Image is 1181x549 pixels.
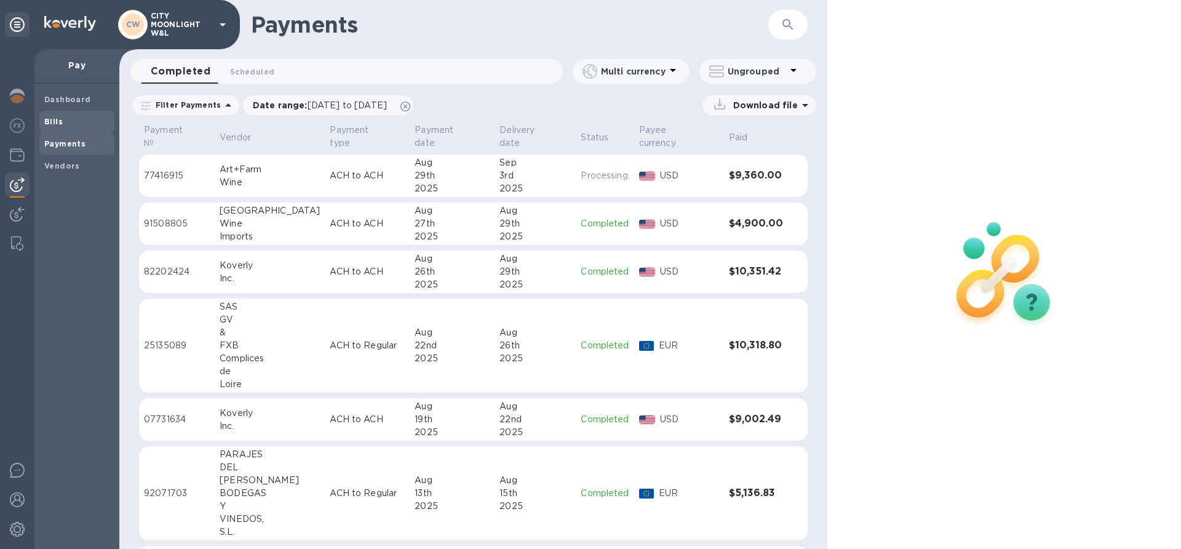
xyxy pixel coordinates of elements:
div: Imports [220,230,320,243]
div: Koverly [220,407,320,420]
div: 2025 [415,182,490,195]
p: Filter Payments [151,100,221,110]
p: Delivery date [499,124,555,150]
div: Aug [415,474,490,487]
span: Vendor [220,131,267,144]
div: 27th [415,217,490,230]
div: 29th [499,217,571,230]
span: Payment date [415,124,490,150]
div: Inc. [220,272,320,285]
div: DEL [220,461,320,474]
p: ACH to ACH [330,413,405,426]
p: Download file [728,99,798,111]
img: USD [639,172,656,180]
div: BODEGAS [220,487,320,500]
div: 15th [499,487,571,500]
p: 92071703 [144,487,210,500]
p: Completed [581,265,629,278]
div: Aug [499,252,571,265]
div: 2025 [415,278,490,291]
b: Payments [44,139,85,148]
div: S.L. [220,526,320,539]
p: 77416915 [144,169,210,182]
div: Aug [415,326,490,339]
p: ACH to Regular [330,339,405,352]
div: Koverly [220,259,320,272]
h3: $5,136.83 [729,487,783,499]
div: 2025 [499,426,571,439]
p: ACH to ACH [330,265,405,278]
img: Foreign exchange [10,118,25,133]
p: Processing [581,169,629,182]
span: Status [581,131,624,144]
p: Paid [729,131,748,144]
h1: Payments [251,12,696,38]
span: Delivery date [499,124,571,150]
h3: $10,351.42 [729,266,783,278]
div: de [220,365,320,378]
div: [PERSON_NAME] [220,474,320,487]
div: 22nd [499,413,571,426]
span: Payee currency [639,124,719,150]
p: USD [660,169,718,182]
span: Scheduled [230,65,274,78]
div: 19th [415,413,490,426]
h3: $9,002.49 [729,414,783,425]
p: 25135089 [144,339,210,352]
p: ACH to ACH [330,217,405,230]
h3: $10,318.80 [729,340,783,351]
div: Aug [499,474,571,487]
div: Aug [499,400,571,413]
p: ACH to Regular [330,487,405,500]
span: Payment type [330,124,405,150]
div: VINEDOS, [220,513,320,526]
img: USD [639,220,656,228]
div: 29th [415,169,490,182]
p: Payment № [144,124,194,150]
p: EUR [659,487,719,500]
div: 2025 [499,182,571,195]
div: Aug [415,252,490,265]
div: Y [220,500,320,513]
div: [GEOGRAPHIC_DATA] [220,204,320,217]
div: Sep [499,156,571,169]
div: GV [220,313,320,326]
div: 29th [499,265,571,278]
p: Vendor [220,131,251,144]
div: 2025 [499,278,571,291]
p: Pay [44,59,109,71]
div: Aug [499,326,571,339]
div: Aug [415,400,490,413]
div: Wine [220,176,320,189]
div: 2025 [415,352,490,365]
div: PARAJES [220,448,320,461]
div: 26th [499,339,571,352]
div: 3rd [499,169,571,182]
img: Logo [44,16,96,31]
div: Inc. [220,420,320,433]
div: Aug [415,156,490,169]
div: & [220,326,320,339]
p: ACH to ACH [330,169,405,182]
div: Aug [415,204,490,217]
p: Completed [581,413,629,426]
h3: $4,900.00 [729,218,783,230]
p: Completed [581,487,629,500]
div: 22nd [415,339,490,352]
div: 2025 [499,500,571,513]
div: Aug [499,204,571,217]
div: SAS [220,300,320,313]
span: Payment № [144,124,210,150]
p: USD [660,265,718,278]
div: 13th [415,487,490,500]
h3: $9,360.00 [729,170,783,182]
div: 2025 [415,500,490,513]
span: Paid [729,131,764,144]
div: 2025 [415,426,490,439]
div: 2025 [415,230,490,243]
p: EUR [659,339,719,352]
img: USD [639,268,656,276]
img: USD [639,415,656,424]
img: Wallets [10,148,25,162]
p: Multi currency [601,65,666,78]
